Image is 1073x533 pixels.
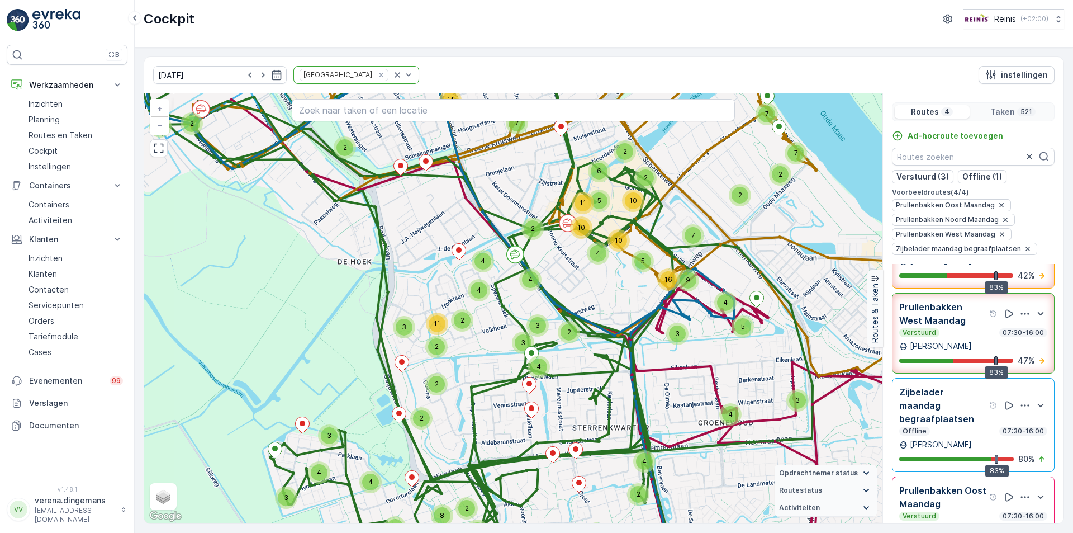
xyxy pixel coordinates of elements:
button: Klanten [7,228,127,251]
span: 2 [637,490,640,498]
div: 4 [719,403,742,426]
p: Prullenbakken West Maandag [899,300,987,327]
p: Inzichten [29,98,63,110]
p: Cases [29,347,51,358]
span: 2 [435,342,439,351]
span: 2 [778,170,782,178]
a: Orders [24,313,127,329]
p: 47 % [1018,355,1035,366]
span: 4 [368,478,373,486]
span: 2 [465,504,469,512]
p: Verstuurd [901,328,937,337]
p: [PERSON_NAME] [910,439,972,450]
p: Prullenbakken Oost Maandag [899,484,987,511]
span: 2 [567,328,571,336]
p: Klanten [29,234,105,245]
div: 2 [425,373,448,395]
summary: Routestatus [775,482,877,499]
p: Klanten [29,268,57,280]
a: Verslagen [7,392,127,414]
span: 3 [535,321,540,329]
span: Opdrachtnemer status [779,469,858,478]
span: 5 [597,196,601,205]
span: 8 [440,511,444,520]
p: Evenementen [29,375,103,386]
div: 2 [521,218,544,240]
div: help tooltippictogram [989,401,998,410]
summary: Activiteiten [775,499,877,517]
p: 80 % [1018,454,1035,465]
span: v 1.48.1 [7,486,127,493]
div: 7 [756,103,778,125]
input: dd/mm/yyyy [153,66,287,84]
div: 2 [410,407,433,430]
span: − [157,120,163,130]
span: Activiteiten [779,503,820,512]
div: 2 [425,336,448,358]
img: Reinis-Logo-Vrijstaand_Tekengebied-1-copy2_aBO4n7j.png [963,13,990,25]
div: 4 [308,461,330,484]
span: 10 [577,223,585,232]
span: 2 [420,414,424,422]
p: Instellingen [29,161,71,172]
span: 4 [393,523,397,531]
div: 2 [455,497,478,520]
button: Verstuurd (3) [892,170,953,183]
div: 4 [714,291,737,314]
a: Uitzoomen [151,117,168,134]
p: 42 % [1018,270,1035,281]
input: Zoek naar taken of een locatie [292,99,735,121]
div: 5 [588,190,610,212]
div: 3 [275,487,297,509]
p: Planning [29,114,60,125]
img: Google [147,509,184,523]
a: Inzichten [24,251,127,266]
a: Inzichten [24,96,127,112]
span: 4 [596,249,600,257]
span: 2 [343,143,347,152]
div: 3 [393,316,415,338]
span: 4 [642,457,647,465]
p: Ad-hocroute toevoegen [908,130,1003,141]
p: Containers [29,199,69,210]
div: 2 [558,321,580,343]
p: Werkzaamheden [29,79,105,91]
span: 4 [728,410,733,418]
p: 99 [112,376,121,385]
span: 2 [623,147,627,155]
p: Cockpit [144,10,194,28]
div: 2 [181,112,203,135]
div: 2 [334,136,356,159]
p: Verstuurd [901,512,937,521]
span: 4 [477,286,481,294]
a: In zoomen [151,100,168,117]
span: 2 [738,191,742,199]
a: Tariefmodule [24,329,127,345]
div: 4 [528,356,550,378]
span: 11 [447,96,454,104]
p: Containers [29,180,105,191]
div: 3 [318,424,340,447]
div: 16 [657,268,680,291]
p: Routes en Taken [29,130,92,141]
p: Tariefmodule [29,331,78,342]
div: 83% [985,281,1008,294]
span: 9 [686,276,690,284]
p: [PERSON_NAME] [910,341,972,352]
p: Offline (1) [962,171,1002,182]
span: 5 [741,322,745,331]
p: Taken [990,106,1015,117]
p: ( +02:00 ) [1020,15,1048,23]
p: 4 [943,107,951,116]
div: 2 [627,483,649,506]
a: Evenementen99 [7,370,127,392]
span: 2 [435,380,439,388]
button: Werkzaamheden [7,74,127,96]
span: 4 [317,468,321,477]
p: Verstuurd (3) [896,171,949,182]
div: help tooltippictogram [989,493,998,502]
p: verena.dingemans [35,495,115,506]
span: 4 [723,298,728,306]
span: 7 [794,149,798,157]
p: Routes & Taken [870,284,881,343]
